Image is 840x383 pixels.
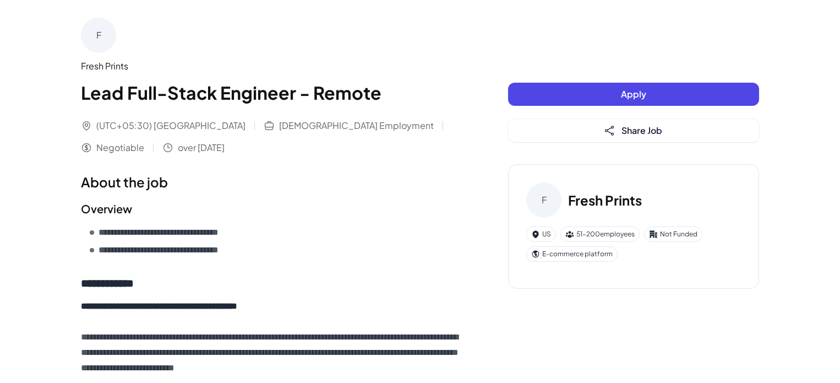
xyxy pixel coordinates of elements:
[81,18,116,53] div: F
[508,119,759,142] button: Share Job
[560,226,640,242] div: 51-200 employees
[96,141,144,154] span: Negotiable
[81,172,464,192] h1: About the job
[644,226,702,242] div: Not Funded
[526,182,561,218] div: F
[96,119,246,132] span: (UTC+05:30) [GEOGRAPHIC_DATA]
[568,190,642,210] h3: Fresh Prints
[621,125,662,136] span: Share Job
[526,246,618,262] div: E-commerce platform
[81,60,464,73] div: Fresh Prints
[178,141,225,154] span: over [DATE]
[526,226,556,242] div: US
[81,79,464,106] h1: Lead Full-Stack Engineer - Remote
[508,83,759,106] button: Apply
[621,88,646,100] span: Apply
[279,119,434,132] span: [DEMOGRAPHIC_DATA] Employment
[81,201,464,217] h2: Overview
